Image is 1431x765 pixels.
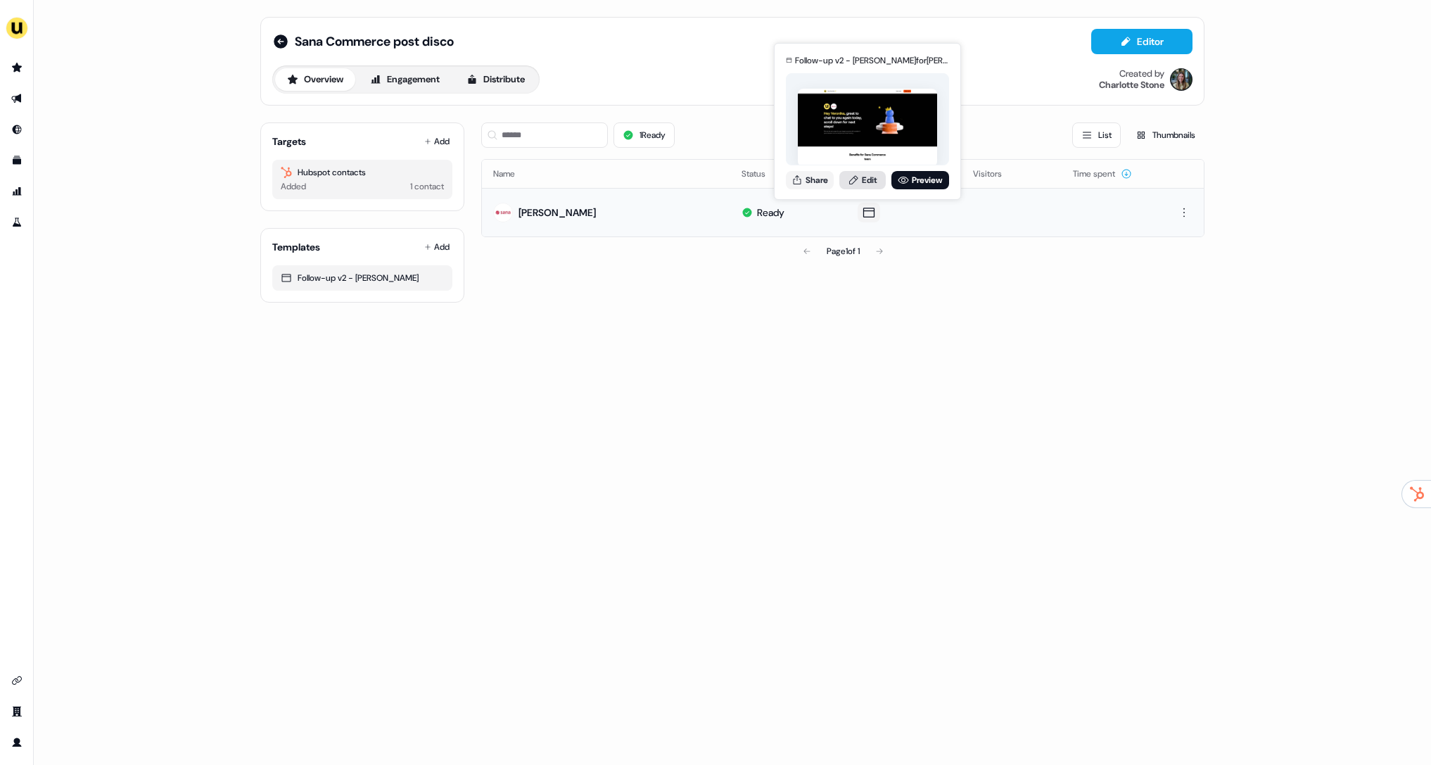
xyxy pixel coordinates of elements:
a: Edit [839,171,886,189]
a: Go to outbound experience [6,87,28,110]
button: Add [421,132,452,151]
div: Hubspot contacts [281,165,444,179]
div: Targets [272,134,306,148]
div: 1 contact [410,179,444,194]
div: Added [281,179,306,194]
a: Go to templates [6,149,28,172]
button: Visitors [973,161,1019,186]
button: Name [493,161,532,186]
div: Charlotte Stone [1099,80,1164,91]
a: Go to integrations [6,669,28,692]
button: Thumbnails [1126,122,1204,148]
button: Overview [275,68,355,91]
a: Go to team [6,700,28,723]
button: Share [786,171,834,189]
div: Follow-up v2 - [PERSON_NAME] for [PERSON_NAME] [795,53,949,68]
button: Add [421,237,452,257]
button: Editor [1091,29,1192,54]
a: Editor [1091,36,1192,51]
a: Preview [891,171,949,189]
a: Go to profile [6,731,28,754]
button: Status [742,161,782,186]
div: Ready [757,206,784,220]
a: Go to experiments [6,211,28,234]
div: Follow-up v2 - [PERSON_NAME] [281,271,444,285]
button: 1Ready [613,122,675,148]
button: Distribute [454,68,537,91]
a: Go to attribution [6,180,28,203]
div: Created by [1119,68,1164,80]
button: Engagement [358,68,452,91]
button: List [1072,122,1121,148]
img: Charlotte [1170,68,1192,91]
div: [PERSON_NAME] [519,206,596,220]
div: Page 1 of 1 [827,244,860,258]
span: Sana Commerce post disco [295,33,454,50]
button: Time spent [1073,161,1132,186]
div: Templates [272,240,320,254]
a: Go to Inbound [6,118,28,141]
img: asset preview [798,89,937,167]
a: Go to prospects [6,56,28,79]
